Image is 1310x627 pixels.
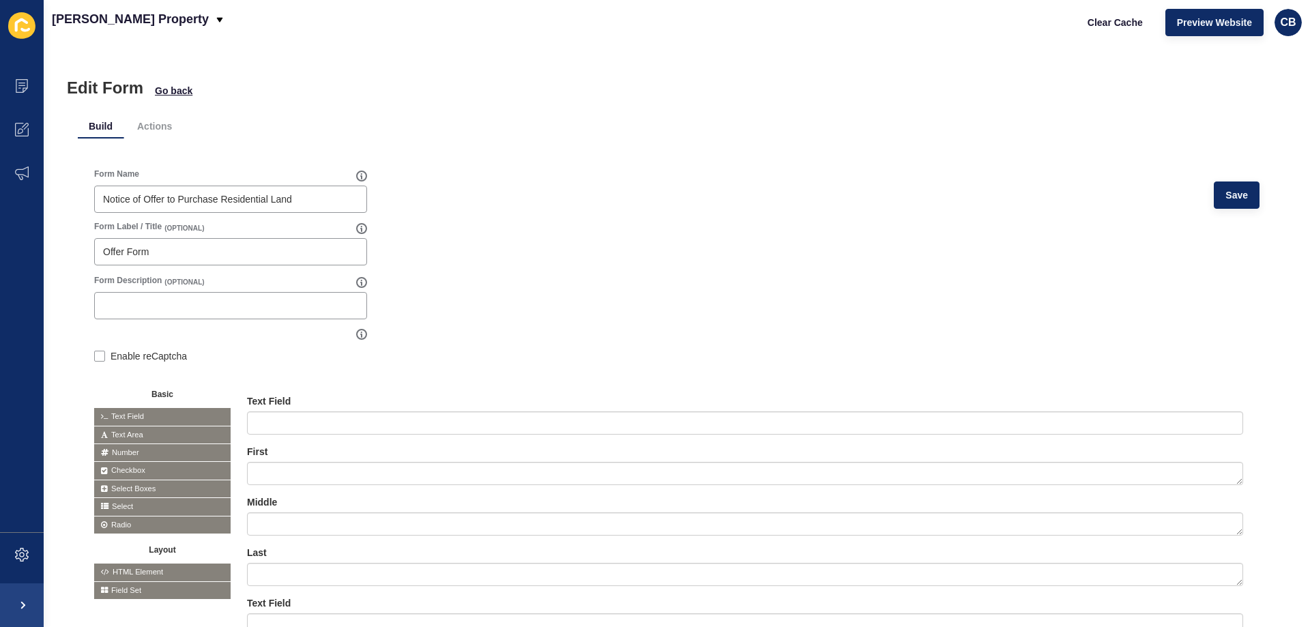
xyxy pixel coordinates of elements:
h1: Edit Form [67,78,143,98]
label: Text Field [247,394,291,408]
span: Radio [94,516,231,534]
span: HTML Element [94,564,231,581]
label: Form Label / Title [94,221,162,232]
label: Form Name [94,169,139,179]
span: Field Set [94,582,231,599]
label: Last [247,546,267,559]
span: Number [94,444,231,461]
span: Text Area [94,426,231,443]
span: Save [1225,188,1248,202]
span: (OPTIONAL) [164,278,204,287]
button: Go back [154,84,193,98]
label: First [247,445,267,458]
button: Clear Cache [1076,9,1154,36]
li: Build [78,114,123,138]
span: CB [1280,16,1296,29]
li: Actions [126,114,183,138]
button: Basic [94,385,231,401]
span: Clear Cache [1088,16,1143,29]
span: Checkbox [94,462,231,479]
label: Text Field [247,596,291,610]
button: Preview Website [1165,9,1264,36]
span: (OPTIONAL) [164,224,204,233]
button: Save [1214,181,1260,209]
p: [PERSON_NAME] Property [52,2,209,36]
span: Go back [155,84,192,98]
span: Select Boxes [94,480,231,497]
label: Enable reCaptcha [111,349,187,363]
label: Form Description [94,275,162,286]
span: Preview Website [1177,16,1252,29]
span: Select [94,498,231,515]
span: Text Field [94,408,231,425]
label: Middle [247,495,277,509]
button: Layout [94,540,231,557]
